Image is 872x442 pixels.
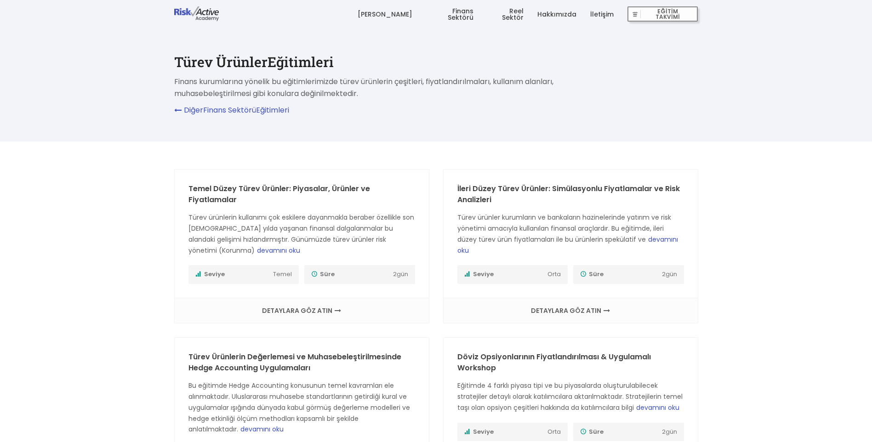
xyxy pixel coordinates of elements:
span: Seviye [464,270,546,279]
span: Türev ürünler kurumların ve bankaların hazinelerinde yatırım ve risk yönetimi amacıyla kullanılan... [457,213,678,255]
button: EĞİTİM TAKVİMİ [627,6,698,22]
span: 2 gün [393,270,408,279]
p: Finans kurumlarına yönelik bu eğitimlerimizde türev ürünlerin çeşitleri, fiyatlandırılmaları, kul... [174,76,576,99]
span: 2 gün [662,427,677,437]
a: DETAYLARA GÖZ ATIN [184,307,420,314]
a: [PERSON_NAME] [358,0,412,28]
span: Orta [547,270,561,279]
a: Türev Ürünlerin Değerlemesi ve Muhasebeleştirilmesinde Hedge Accounting Uygulamaları [188,351,401,373]
a: Döviz Opsiyonlarının Fiyatlandırılması & Uygulamalı Workshop [457,351,651,373]
a: İleri Düzey Türev Ürünler: Simülasyonlu Fiyatlamalar ve Risk Analizleri [457,183,680,205]
span: Seviye [195,270,271,279]
span: Eğitimde 4 farklı piyasa tipi ve bu piyasalarda oluşturulabilecek stratejiler detaylı olarak katı... [457,381,683,412]
a: Temel Düzey Türev Ürünler: Piyasalar, Ürünler ve Fiyatlamalar [188,183,370,205]
span: devamını oku [240,425,284,434]
span: devamını oku [457,235,678,255]
span: Süre [580,270,660,279]
h1: Türev Ürünler Eğitimleri [174,55,576,69]
a: Reel Sektör [487,0,524,28]
span: Temel [273,270,292,279]
a: Finans Sektörü [426,0,473,28]
span: Bu eğitimde Hedge Accounting konusunun temel kavramları ele alınmaktadır. Uluslararası muhasebe s... [188,381,410,434]
span: EĞİTİM TAKVİMİ [641,8,694,21]
span: Süre [311,270,391,279]
span: Seviye [464,427,546,437]
span: 2 gün [662,270,677,279]
span: Orta [547,427,561,437]
span: devamını oku [257,246,300,255]
a: DETAYLARA GÖZ ATIN [453,307,689,314]
a: DiğerFinans SektörüEğitimleri [174,106,289,114]
a: EĞİTİM TAKVİMİ [627,0,698,28]
span: Süre [580,427,660,437]
a: İletişim [590,0,614,28]
img: logo-dark.png [174,6,219,21]
span: Türev ürünlerin kullanımı çok eskilere dayanmakla beraber özellikle son [DEMOGRAPHIC_DATA] yılda ... [188,213,414,255]
a: Hakkımızda [537,0,576,28]
span: devamını oku [636,403,679,412]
